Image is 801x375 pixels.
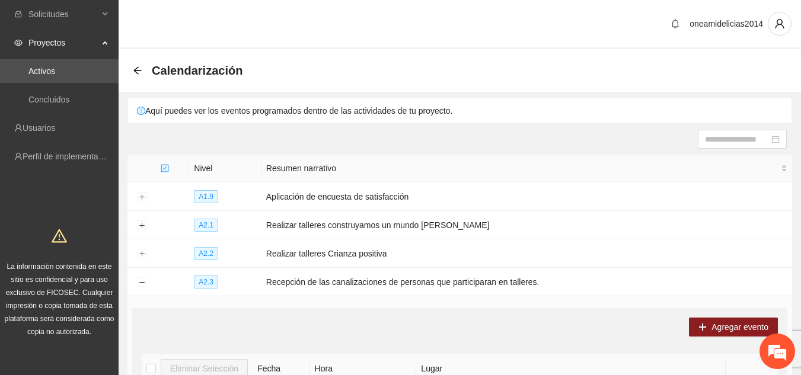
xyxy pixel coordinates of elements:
a: Usuarios [23,123,55,133]
span: user [768,18,791,29]
span: A2.3 [194,275,218,289]
span: warning [52,228,67,243]
div: Aquí puedes ver los eventos programados dentro de las actividades de tu proyecto. [128,98,792,123]
td: Aplicación de encuesta de satisfacción [261,182,792,211]
td: Recepción de las canalizaciones de personas que participaran en talleres. [261,268,792,296]
span: plus [698,323,707,332]
span: eye [14,39,23,47]
span: exclamation-circle [137,107,145,115]
span: bell [666,19,684,28]
span: Resumen narrativo [266,162,778,175]
td: Realizar talleres construyamos un mundo [PERSON_NAME] [261,211,792,239]
span: arrow-left [133,66,142,75]
span: Agregar evento [711,320,768,334]
th: Resumen narrativo [261,155,792,182]
span: Proyectos [28,31,98,55]
th: Nivel [189,155,261,182]
button: user [768,12,792,36]
button: Collapse row [137,278,146,287]
a: Concluidos [28,95,69,104]
span: A2.2 [194,247,218,260]
button: Expand row [137,221,146,230]
td: Realizar talleres Crianza positiva [261,239,792,268]
button: plusAgregar evento [689,318,778,336]
div: Back [133,66,142,76]
button: Expand row [137,249,146,259]
a: Perfil de implementadora [23,152,115,161]
span: La información contenida en este sitio es confidencial y para uso exclusivo de FICOSEC. Cualquier... [5,262,114,336]
span: Calendarización [152,61,242,80]
span: Solicitudes [28,2,98,26]
button: bell [666,14,685,33]
span: check-square [161,164,169,172]
button: Expand row [137,193,146,202]
span: oneamidelicias2014 [690,19,763,28]
span: inbox [14,10,23,18]
span: A1.9 [194,190,218,203]
a: Activos [28,66,55,76]
span: A2.1 [194,219,218,232]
